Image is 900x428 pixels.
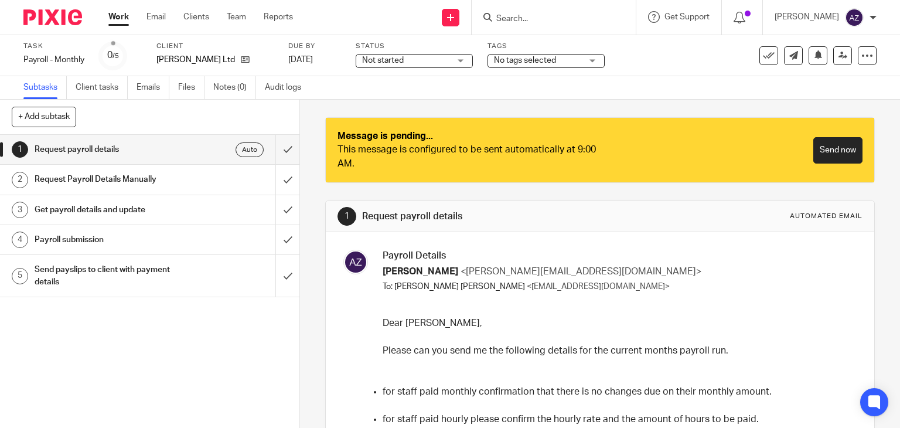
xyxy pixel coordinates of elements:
div: 5 [12,268,28,284]
img: svg%3E [343,250,368,274]
a: Reports [264,11,293,23]
p: Dear [PERSON_NAME], [383,317,854,330]
p: [PERSON_NAME] [775,11,839,23]
h1: Request Payroll Details Manually [35,171,187,188]
p: for staff paid monthly confirmation that there is no changes due on their monthly amount. [383,385,854,399]
a: Files [178,76,204,99]
label: Tags [487,42,605,51]
a: Notes (0) [213,76,256,99]
div: 3 [12,202,28,218]
input: Search [495,14,601,25]
small: /5 [112,53,119,59]
strong: Message is pending... [337,131,433,141]
a: Clients [183,11,209,23]
label: Client [156,42,274,51]
h1: Request payroll details [362,210,625,223]
h1: Request payroll details [35,141,187,158]
p: for staff paid hourly please confirm the hourly rate and the amount of hours to be paid. [383,413,854,426]
a: Audit logs [265,76,310,99]
div: 1 [337,207,356,226]
img: svg%3E [845,8,864,27]
span: <[EMAIL_ADDRESS][DOMAIN_NAME]> [527,283,670,291]
div: Auto [236,142,264,157]
a: Send now [813,137,862,164]
span: [PERSON_NAME] [383,267,458,276]
h1: Payroll submission [35,231,187,249]
label: Status [356,42,473,51]
a: Client tasks [76,76,128,99]
span: [DATE] [288,56,313,64]
a: Emails [137,76,169,99]
h3: Payroll Details [383,250,854,262]
h1: Send payslips to client with payment details [35,261,187,291]
label: Task [23,42,84,51]
span: <[PERSON_NAME][EMAIL_ADDRESS][DOMAIN_NAME]> [461,267,701,276]
a: Subtasks [23,76,67,99]
label: Due by [288,42,341,51]
span: Get Support [664,13,710,21]
div: 0 [107,49,119,62]
button: + Add subtask [12,107,76,127]
a: Email [146,11,166,23]
div: 2 [12,172,28,188]
div: This message is configured to be sent automatically at 9:00 AM. [337,143,600,171]
div: 1 [12,141,28,158]
span: Not started [362,56,404,64]
p: Please can you send me the following details for the current months payroll run. [383,344,854,358]
div: Automated email [790,212,862,221]
span: No tags selected [494,56,556,64]
h1: Get payroll details and update [35,201,187,219]
img: Pixie [23,9,82,25]
div: 4 [12,232,28,248]
a: Team [227,11,246,23]
div: Payroll - Monthly [23,54,84,66]
p: [PERSON_NAME] Ltd [156,54,235,66]
a: Work [108,11,129,23]
span: To: [PERSON_NAME] [PERSON_NAME] [383,283,525,291]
